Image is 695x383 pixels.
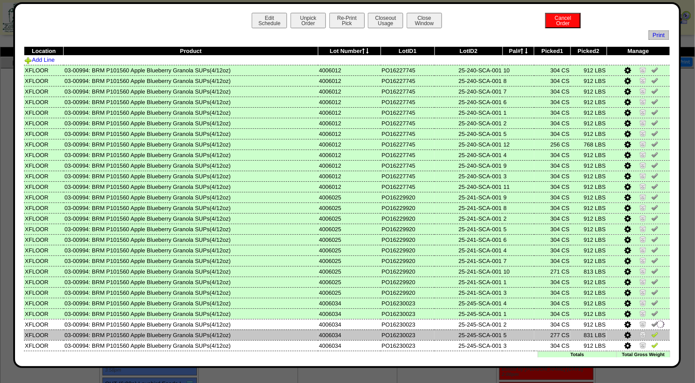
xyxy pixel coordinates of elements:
td: 25-241-SCA-001 [434,234,502,245]
td: 25-240-SCA-001 [434,75,502,86]
img: Un-Verify Pick [651,87,658,94]
td: 12 [502,139,534,150]
td: 4006025 [318,192,381,203]
td: 912 LBS [570,171,607,181]
td: 304 CS [534,234,570,245]
td: 7 [502,255,534,266]
td: 912 LBS [570,118,607,128]
td: PO16230023 [381,308,434,319]
td: 03-00994: BRM P101560 Apple Blueberry Granola SUPs(4/12oz) [64,181,318,192]
td: 03-00994: BRM P101560 Apple Blueberry Granola SUPs(4/12oz) [64,277,318,287]
th: Picked2 [570,47,607,56]
td: 25-240-SCA-001 [434,118,502,128]
td: 912 LBS [570,150,607,160]
img: Un-Verify Pick [651,267,658,274]
th: LotID1 [381,47,434,56]
img: Zero Item and Verify [639,77,646,84]
button: Re-PrintPick [329,13,365,28]
td: PO16229920 [381,277,434,287]
td: XFLOOR [24,192,64,203]
td: 813 LBS [570,266,607,277]
td: PO16229920 [381,224,434,234]
td: 4006012 [318,160,381,171]
td: 912 LBS [570,75,607,86]
th: Manage [607,47,670,56]
td: 03-00994: BRM P101560 Apple Blueberry Granola SUPs(4/12oz) [64,65,318,75]
td: 4006034 [318,319,381,330]
td: 831 LBS [570,330,607,340]
img: Un-Verify Pick [651,257,658,264]
td: XFLOOR [24,277,64,287]
td: PO16227745 [381,86,434,97]
td: 8 [502,75,534,86]
img: Zero Item and Verify [639,98,646,105]
td: 912 LBS [570,203,607,213]
img: Zero Item and Verify [639,109,646,116]
img: Un-Verify Pick [651,278,658,285]
img: Zero Item and Verify [639,342,646,349]
td: 912 LBS [570,298,607,308]
td: 912 LBS [570,340,607,351]
td: 912 LBS [570,128,607,139]
td: 304 CS [534,340,570,351]
td: 3 [502,340,534,351]
td: 912 LBS [570,160,607,171]
img: Zero Item and Verify [639,183,646,190]
td: XFLOOR [24,224,64,234]
th: Lot Number [318,47,381,56]
a: Print [649,30,669,40]
td: XFLOOR [24,128,64,139]
td: 304 CS [534,277,570,287]
td: 912 LBS [570,181,607,192]
button: EditSchedule [252,13,287,28]
td: 25-240-SCA-001 [434,171,502,181]
td: 912 LBS [570,287,607,298]
td: 1 [502,277,534,287]
td: 4 [502,245,534,255]
img: Zero Item and Verify [639,267,646,274]
img: Un-Verify Pick [651,214,658,222]
td: 25-241-SCA-001 [434,245,502,255]
td: 03-00994: BRM P101560 Apple Blueberry Granola SUPs(4/12oz) [64,245,318,255]
td: PO16227745 [381,128,434,139]
td: PO16230023 [381,298,434,308]
button: UnpickOrder [291,13,326,28]
img: Zero Item and Verify [639,119,646,126]
td: XFLOOR [24,340,64,351]
td: 25-240-SCA-001 [434,65,502,75]
img: Un-Verify Pick [651,77,658,84]
td: 912 LBS [570,86,607,97]
td: XFLOOR [24,203,64,213]
td: 304 CS [534,171,570,181]
img: Un-Verify Pick [651,183,658,190]
td: 912 LBS [570,255,607,266]
img: Un-Verify Pick [651,130,658,137]
td: 7 [502,86,534,97]
img: Zero Item and Verify [639,299,646,306]
td: 304 CS [534,107,570,118]
td: 4006025 [318,234,381,245]
td: 4006034 [318,308,381,319]
td: 03-00994: BRM P101560 Apple Blueberry Granola SUPs(4/12oz) [64,128,318,139]
img: Un-Verify Pick [651,320,658,327]
td: 6 [502,97,534,107]
img: Zero Item and Verify [639,204,646,211]
td: 25-245-SCA-001 [434,319,502,330]
td: 304 CS [534,97,570,107]
td: 304 CS [534,150,570,160]
td: PO16229920 [381,213,434,224]
td: 25-240-SCA-001 [434,160,502,171]
a: Add Line [25,56,54,63]
img: Un-Verify Pick [651,246,658,253]
td: PO16229920 [381,234,434,245]
td: XFLOOR [24,160,64,171]
td: XFLOOR [24,171,64,181]
img: Zero Item and Verify [639,225,646,232]
td: 25-240-SCA-001 [434,86,502,97]
td: 25-241-SCA-001 [434,277,502,287]
img: Un-Verify Pick [651,172,658,179]
img: Un-Verify Pick [651,66,658,73]
td: 1 [502,107,534,118]
td: XFLOOR [24,245,64,255]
